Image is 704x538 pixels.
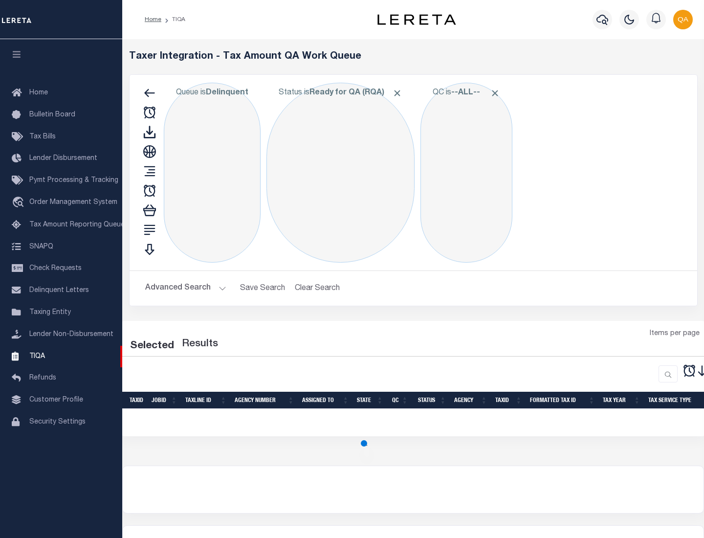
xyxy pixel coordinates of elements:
span: SNAPQ [29,243,53,250]
a: Home [145,17,161,22]
b: Ready for QA (RQA) [309,89,402,97]
span: Pymt Processing & Tracking [29,177,118,184]
th: State [353,392,387,409]
th: Tax Year [599,392,644,409]
div: Click to Edit [164,83,261,263]
span: Security Settings [29,419,86,426]
span: Refunds [29,375,56,381]
th: TaxID [491,392,526,409]
th: TaxLine ID [181,392,231,409]
h5: Taxer Integration - Tax Amount QA Work Queue [129,51,698,63]
th: Assigned To [298,392,353,409]
span: Click to Remove [392,88,402,98]
i: travel_explore [12,197,27,209]
th: QC [387,392,412,409]
span: Bulletin Board [29,112,75,118]
span: Order Management System [29,199,117,206]
b: --ALL-- [451,89,480,97]
span: Click to Remove [490,88,500,98]
th: TaxID [126,392,148,409]
label: Results [182,336,218,352]
th: Agency [450,392,491,409]
span: Items per page [650,329,700,339]
span: TIQA [29,353,45,359]
span: Check Requests [29,265,82,272]
th: Agency Number [231,392,298,409]
span: Lender Non-Disbursement [29,331,113,338]
th: JobID [148,392,181,409]
button: Save Search [234,279,291,298]
b: Delinquent [206,89,248,97]
span: Tax Amount Reporting Queue [29,222,125,228]
th: Formatted Tax ID [526,392,599,409]
div: Click to Edit [266,83,415,263]
span: Delinquent Letters [29,287,89,294]
img: svg+xml;base64,PHN2ZyB4bWxucz0iaHR0cDovL3d3dy53My5vcmcvMjAwMC9zdmciIHBvaW50ZXItZXZlbnRzPSJub25lIi... [673,10,693,29]
span: Home [29,90,48,96]
button: Clear Search [291,279,344,298]
span: Taxing Entity [29,309,71,316]
span: Tax Bills [29,134,56,140]
span: Customer Profile [29,397,83,403]
th: Status [412,392,450,409]
span: Lender Disbursement [29,155,97,162]
img: logo-dark.svg [377,14,456,25]
div: Selected [130,338,174,354]
li: TIQA [161,15,185,24]
div: Click to Edit [420,83,512,263]
button: Advanced Search [145,279,226,298]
